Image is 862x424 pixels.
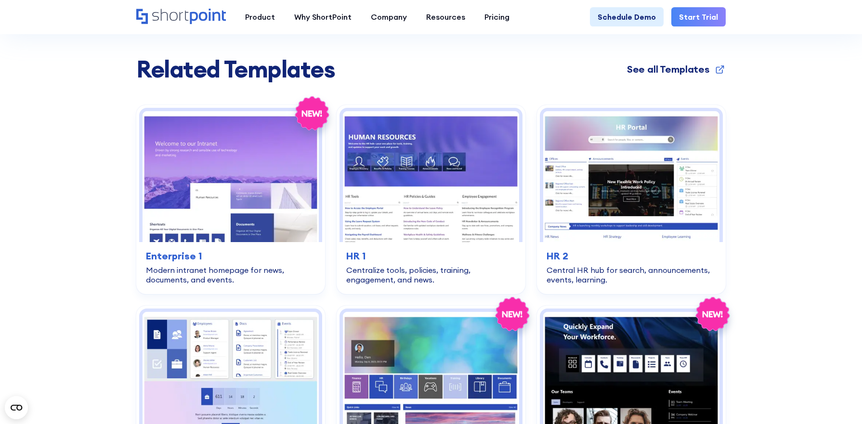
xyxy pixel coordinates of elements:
a: Why ShortPoint [285,7,361,26]
a: Start Trial [671,7,726,26]
a: See all Templates [627,62,726,77]
div: Resources [426,11,465,23]
h3: HR 1 [346,249,516,263]
div: Company [371,11,407,23]
a: Pricing [475,7,519,26]
a: Home [136,9,226,25]
div: See all Templates [627,62,709,77]
h3: HR 2 [547,249,716,263]
img: HR 2 - HR Intranet Portal: Central HR hub for search, announcements, events, learning. [543,111,719,242]
iframe: Chat Widget [814,378,862,424]
img: Enterprise 1 – SharePoint Homepage Design: Modern intranet homepage for news, documents, and events. [143,111,319,242]
span: Related Templates [136,57,335,82]
a: Resources [417,7,475,26]
a: HR 1 – Human Resources Template: Centralize tools, policies, training, engagement, and news.HR 1C... [337,105,525,294]
a: Enterprise 1 – SharePoint Homepage Design: Modern intranet homepage for news, documents, and even... [136,105,325,294]
a: Company [361,7,417,26]
img: HR 1 – Human Resources Template: Centralize tools, policies, training, engagement, and news. [343,111,519,242]
div: Pricing [484,11,509,23]
div: Modern intranet homepage for news, documents, and events. [146,265,315,284]
div: Centralize tools, policies, training, engagement, and news. [346,265,516,284]
div: Why ShortPoint [294,11,352,23]
button: Open CMP widget [5,396,28,419]
div: Product [245,11,275,23]
a: Schedule Demo [590,7,664,26]
div: Central HR hub for search, announcements, events, learning. [547,265,716,284]
a: HR 2 - HR Intranet Portal: Central HR hub for search, announcements, events, learning.HR 2Central... [537,105,726,294]
h3: Enterprise 1 [146,249,315,263]
a: Product [235,7,285,26]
